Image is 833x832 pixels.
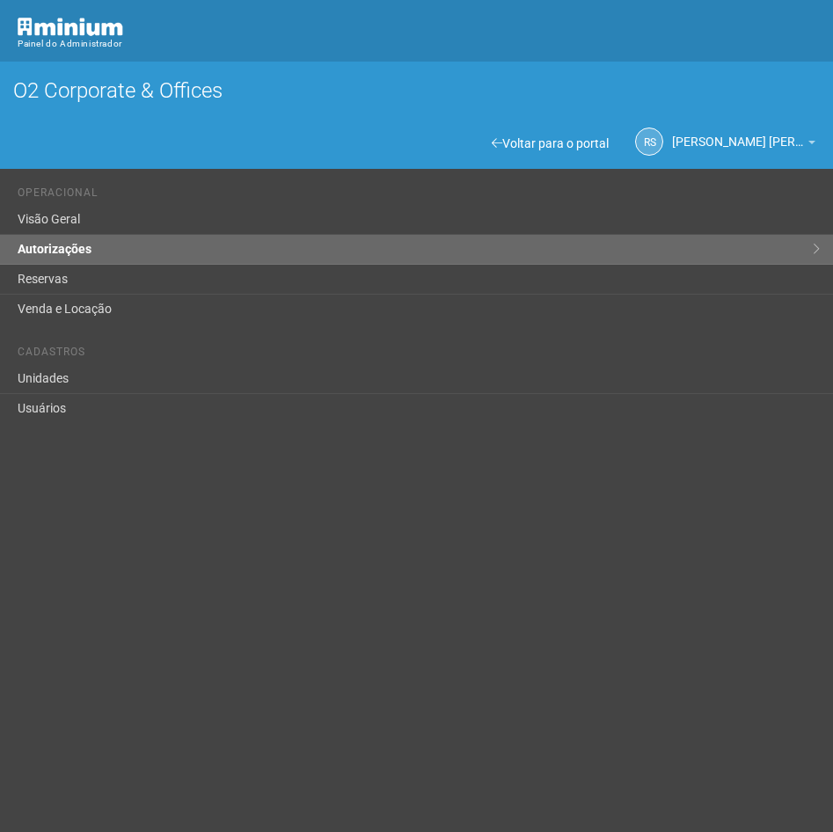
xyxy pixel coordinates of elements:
[672,137,815,151] a: [PERSON_NAME] [PERSON_NAME]
[635,128,663,156] a: RS
[18,346,820,364] li: Cadastros
[672,118,804,149] span: Rayssa Soares Ribeiro
[492,136,609,150] a: Voltar para o portal
[18,186,820,205] li: Operacional
[18,18,123,36] img: Minium
[13,79,820,102] h1: O2 Corporate & Offices
[18,36,820,52] div: Painel do Administrador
